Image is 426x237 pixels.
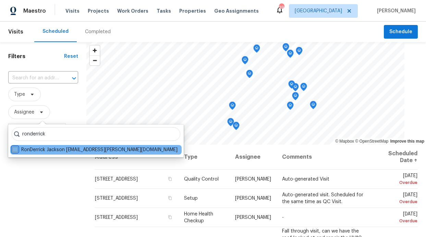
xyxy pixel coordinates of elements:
[23,8,46,14] span: Maestro
[90,45,100,55] button: Zoom in
[64,53,78,60] div: Reset
[295,8,342,14] span: [GEOGRAPHIC_DATA]
[85,28,111,35] div: Completed
[167,176,173,182] button: Copy Address
[379,179,417,186] div: Overdue
[379,212,417,224] span: [DATE]
[379,198,417,205] div: Overdue
[282,43,289,54] div: Map marker
[355,139,388,144] a: OpenStreetMap
[95,177,138,182] span: [STREET_ADDRESS]
[242,56,248,67] div: Map marker
[95,215,138,220] span: [STREET_ADDRESS]
[179,145,230,170] th: Type
[14,91,25,98] span: Type
[235,177,271,182] span: [PERSON_NAME]
[14,109,34,116] span: Assignee
[214,8,259,14] span: Geo Assignments
[390,139,424,144] a: Improve this map
[8,53,64,60] h1: Filters
[282,193,363,204] span: Auto-generated visit. Scheduled for the same time as QC Visit.
[12,146,178,153] label: RonDerrick Jackson [EMAIL_ADDRESS][PERSON_NAME][DOMAIN_NAME]
[179,8,206,14] span: Properties
[287,50,294,60] div: Map marker
[246,70,253,80] div: Map marker
[90,55,100,65] button: Zoom out
[95,196,138,201] span: [STREET_ADDRESS]
[167,195,173,201] button: Copy Address
[229,102,236,112] div: Map marker
[292,92,299,103] div: Map marker
[374,8,416,14] span: [PERSON_NAME]
[227,118,234,129] div: Map marker
[282,215,284,220] span: -
[379,173,417,186] span: [DATE]
[389,28,412,36] span: Schedule
[88,8,109,14] span: Projects
[184,177,219,182] span: Quality Control
[277,145,374,170] th: Comments
[384,25,418,39] button: Schedule
[379,193,417,205] span: [DATE]
[310,101,317,111] div: Map marker
[65,8,80,14] span: Visits
[233,122,240,132] div: Map marker
[230,145,277,170] th: Assignee
[157,9,171,13] span: Tasks
[42,28,69,35] div: Scheduled
[335,139,354,144] a: Mapbox
[379,218,417,224] div: Overdue
[184,196,198,201] span: Setup
[235,215,271,220] span: [PERSON_NAME]
[8,24,23,39] span: Visits
[287,102,294,112] div: Map marker
[69,74,79,83] button: Open
[167,214,173,220] button: Copy Address
[288,80,295,91] div: Map marker
[282,177,329,182] span: Auto-generated Visit
[8,73,59,83] input: Search for an address...
[292,83,299,94] div: Map marker
[253,44,260,55] div: Map marker
[300,83,307,93] div: Map marker
[374,145,418,170] th: Scheduled Date ↑
[184,212,213,223] span: Home Health Checkup
[279,4,284,11] div: 39
[117,8,148,14] span: Work Orders
[296,47,303,57] div: Map marker
[86,42,404,145] canvas: Map
[235,196,271,201] span: [PERSON_NAME]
